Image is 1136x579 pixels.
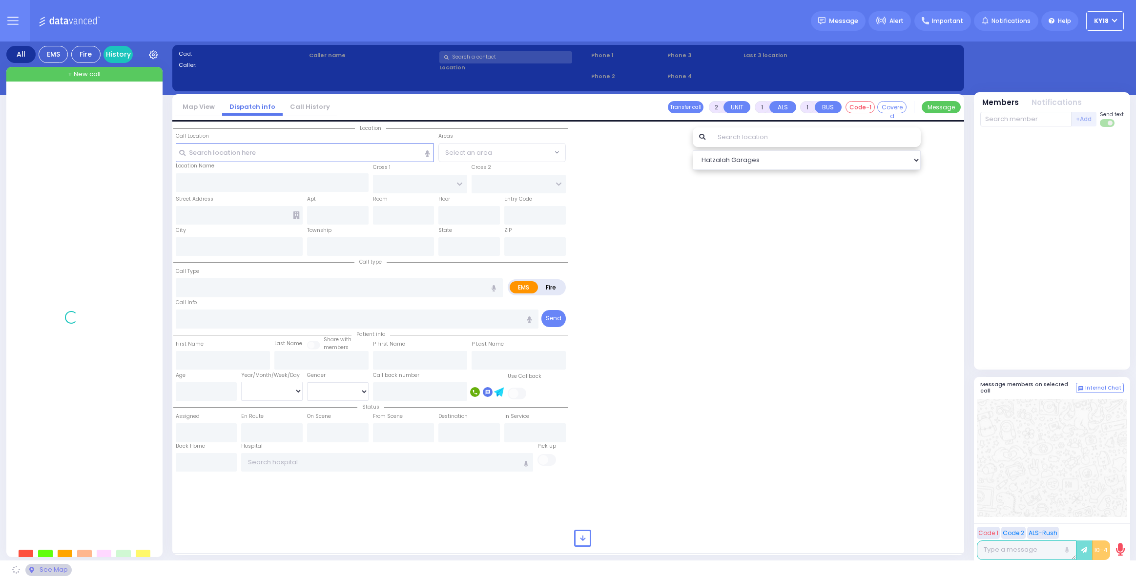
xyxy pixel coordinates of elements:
[932,17,963,25] span: Important
[982,97,1019,108] button: Members
[508,372,541,380] label: Use Callback
[324,344,349,351] span: members
[283,102,337,111] a: Call History
[818,17,826,24] img: message.svg
[667,72,740,81] span: Phone 4
[1100,118,1115,128] label: Turn off text
[176,227,186,234] label: City
[504,195,532,203] label: Entry Code
[176,340,204,348] label: First Name
[537,442,556,450] label: Pick up
[744,51,850,60] label: Last 3 location
[445,148,492,158] span: Select an area
[438,132,453,140] label: Areas
[472,340,504,348] label: P Last Name
[815,101,842,113] button: BUS
[179,61,306,69] label: Caller:
[176,268,199,275] label: Call Type
[176,299,197,307] label: Call Info
[71,46,101,63] div: Fire
[439,63,588,72] label: Location
[510,281,538,293] label: EMS
[357,403,384,411] span: Status
[68,69,101,79] span: + New call
[439,51,572,63] input: Search a contact
[1078,386,1083,391] img: comment-alt.png
[25,564,71,576] div: See map
[438,413,468,420] label: Destination
[293,211,300,219] span: Other building occupants
[829,16,858,26] span: Message
[541,310,566,327] button: Send
[354,258,387,266] span: Call type
[977,527,1000,539] button: Code 1
[1076,383,1124,393] button: Internal Chat
[1085,385,1121,392] span: Internal Chat
[711,127,921,147] input: Search location
[472,164,491,171] label: Cross 2
[351,331,390,338] span: Patient info
[922,101,961,113] button: Message
[846,101,875,113] button: Code-1
[1086,11,1124,31] button: KY18
[1001,527,1026,539] button: Code 2
[307,227,331,234] label: Township
[373,340,405,348] label: P First Name
[176,372,186,379] label: Age
[274,340,302,348] label: Last Name
[504,413,529,420] label: In Service
[373,195,388,203] label: Room
[241,453,533,472] input: Search hospital
[438,195,450,203] label: Floor
[176,143,434,162] input: Search location here
[373,372,419,379] label: Call back number
[438,227,452,234] label: State
[103,46,133,63] a: History
[373,413,403,420] label: From Scene
[307,195,316,203] label: Apt
[769,101,796,113] button: ALS
[324,336,351,343] small: Share with
[176,195,213,203] label: Street Address
[991,17,1031,25] span: Notifications
[175,102,222,111] a: Map View
[980,112,1072,126] input: Search member
[591,72,664,81] span: Phone 2
[877,101,907,113] button: Covered
[309,51,436,60] label: Caller name
[1094,17,1109,25] span: KY18
[176,413,200,420] label: Assigned
[537,281,565,293] label: Fire
[1027,527,1059,539] button: ALS-Rush
[39,46,68,63] div: EMS
[667,51,740,60] span: Phone 3
[179,50,306,58] label: Cad:
[373,164,391,171] label: Cross 1
[241,372,303,379] div: Year/Month/Week/Day
[980,381,1076,394] h5: Message members on selected call
[668,101,703,113] button: Transfer call
[889,17,904,25] span: Alert
[176,442,205,450] label: Back Home
[307,413,331,420] label: On Scene
[176,162,214,170] label: Location Name
[1058,17,1071,25] span: Help
[176,132,209,140] label: Call Location
[1032,97,1082,108] button: Notifications
[39,15,103,27] img: Logo
[6,46,36,63] div: All
[241,413,264,420] label: En Route
[241,442,263,450] label: Hospital
[222,102,283,111] a: Dispatch info
[307,372,326,379] label: Gender
[504,227,512,234] label: ZIP
[723,101,750,113] button: UNIT
[591,51,664,60] span: Phone 1
[355,124,386,132] span: Location
[1100,111,1124,118] span: Send text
